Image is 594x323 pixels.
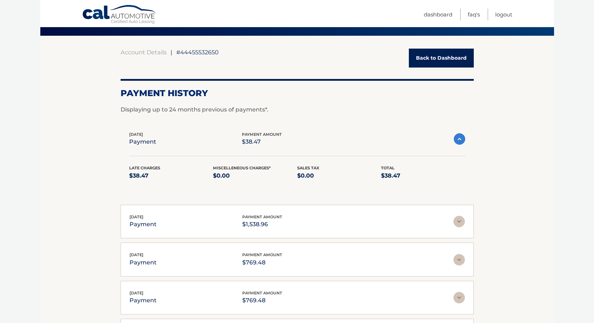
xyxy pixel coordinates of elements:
[130,252,143,257] span: [DATE]
[121,49,167,56] a: Account Details
[381,171,465,181] p: $38.47
[82,5,157,25] a: Cal Automotive
[297,171,381,181] p: $0.00
[297,165,319,170] span: Sales Tax
[242,252,282,257] span: payment amount
[453,216,465,227] img: accordion-rest.svg
[171,49,172,56] span: |
[468,9,480,20] a: FAQ's
[454,133,465,145] img: accordion-active.svg
[242,258,282,268] p: $769.48
[381,165,395,170] span: Total
[129,132,143,137] span: [DATE]
[242,295,282,305] p: $769.48
[242,214,282,219] span: payment amount
[129,165,160,170] span: Late Charges
[409,49,474,68] a: Back to Dashboard
[130,290,143,295] span: [DATE]
[130,295,157,305] p: payment
[121,88,474,99] h2: Payment History
[121,105,474,114] p: Displaying up to 24 months previous of payments*.
[130,258,157,268] p: payment
[213,171,297,181] p: $0.00
[129,137,156,147] p: payment
[130,219,157,229] p: payment
[242,132,282,137] span: payment amount
[213,165,271,170] span: Miscelleneous Charges*
[495,9,512,20] a: Logout
[242,137,282,147] p: $38.47
[130,214,143,219] span: [DATE]
[453,254,465,265] img: accordion-rest.svg
[242,290,282,295] span: payment amount
[176,49,219,56] span: #44455532650
[453,292,465,303] img: accordion-rest.svg
[424,9,452,20] a: Dashboard
[129,171,213,181] p: $38.47
[242,219,282,229] p: $1,538.96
